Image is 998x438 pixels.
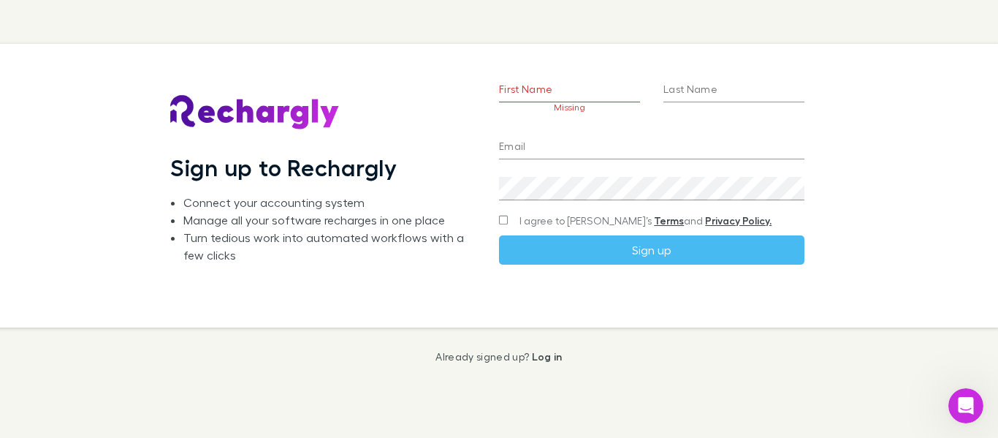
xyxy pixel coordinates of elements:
iframe: Intercom live chat [948,388,983,423]
li: Connect your accounting system [183,194,476,211]
span: I agree to [PERSON_NAME]’s and [519,214,772,228]
li: Turn tedious work into automated workflows with a few clicks [183,229,476,264]
img: Rechargly's Logo [170,95,340,130]
li: Manage all your software recharges in one place [183,211,476,229]
a: Log in [532,350,563,363]
p: Already signed up? [435,351,562,363]
p: Missing [499,102,640,113]
a: Terms [654,214,684,227]
button: Sign up [499,235,804,265]
a: Privacy Policy. [705,214,772,227]
h1: Sign up to Rechargly [170,154,397,181]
